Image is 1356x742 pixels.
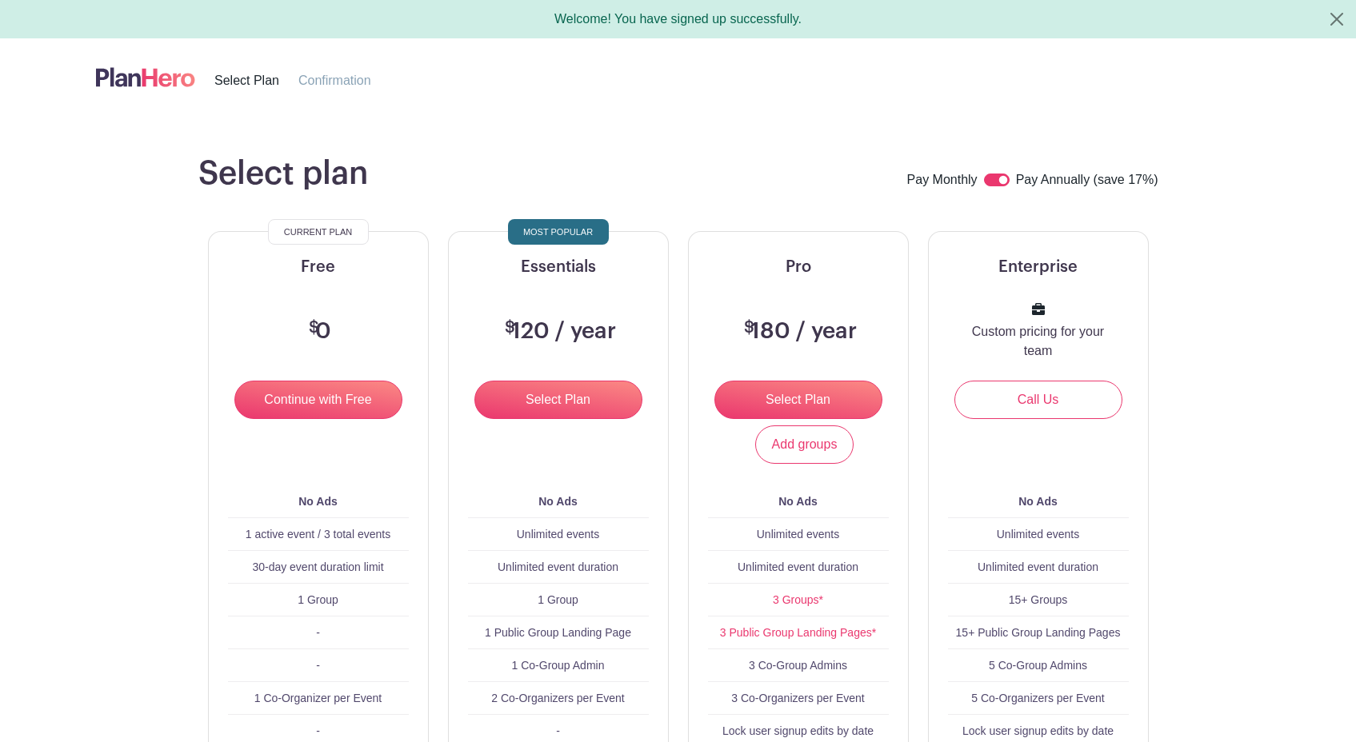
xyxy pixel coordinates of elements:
[505,320,515,336] span: $
[978,560,1098,573] span: Unlimited event duration
[284,222,352,241] span: Current Plan
[309,320,319,336] span: $
[997,528,1080,541] span: Unlimited events
[96,64,195,90] img: logo-507f7623f17ff9eddc593b1ce0a138ce2505c220e1c5a4e2b4648c50719b7d32.svg
[708,257,889,277] h5: Pro
[1018,495,1057,508] b: No Ads
[720,626,876,639] a: 3 Public Group Landing Pages*
[468,257,649,277] h5: Essentials
[252,560,383,573] span: 30-day event duration limit
[956,626,1121,639] span: 15+ Public Group Landing Pages
[491,692,625,704] span: 2 Co-Organizers per Event
[722,724,874,737] span: Lock user signup edits by date
[778,495,817,508] b: No Ads
[738,560,858,573] span: Unlimited event duration
[316,724,320,737] span: -
[246,528,390,541] span: 1 active event / 3 total events
[773,593,823,606] a: 3 Groups*
[755,425,854,464] a: Add groups
[512,659,605,672] span: 1 Co-Group Admin
[298,495,337,508] b: No Ads
[731,692,865,704] span: 3 Co-Organizers per Event
[474,381,642,419] input: Select Plan
[740,318,857,345] h3: 180 / year
[234,381,402,419] input: Continue with Free
[967,322,1110,361] p: Custom pricing for your team
[538,593,578,606] span: 1 Group
[254,692,382,704] span: 1 Co-Organizer per Event
[907,170,978,191] label: Pay Monthly
[757,528,840,541] span: Unlimited events
[1009,593,1068,606] span: 15+ Groups
[971,692,1105,704] span: 5 Co-Organizers per Event
[538,495,577,508] b: No Ads
[517,528,600,541] span: Unlimited events
[498,560,618,573] span: Unlimited event duration
[316,659,320,672] span: -
[1016,170,1158,191] label: Pay Annually (save 17%)
[948,257,1129,277] h5: Enterprise
[214,74,279,87] span: Select Plan
[298,593,338,606] span: 1 Group
[501,318,616,345] h3: 120 / year
[749,659,847,672] span: 3 Co-Group Admins
[305,318,331,345] h3: 0
[485,626,631,639] span: 1 Public Group Landing Page
[316,626,320,639] span: -
[954,381,1122,419] a: Call Us
[228,257,409,277] h5: Free
[198,154,368,193] h1: Select plan
[523,222,593,241] span: Most Popular
[298,74,371,87] span: Confirmation
[962,724,1114,737] span: Lock user signup edits by date
[556,724,560,737] span: -
[989,659,1087,672] span: 5 Co-Group Admins
[744,320,754,336] span: $
[714,381,882,419] input: Select Plan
